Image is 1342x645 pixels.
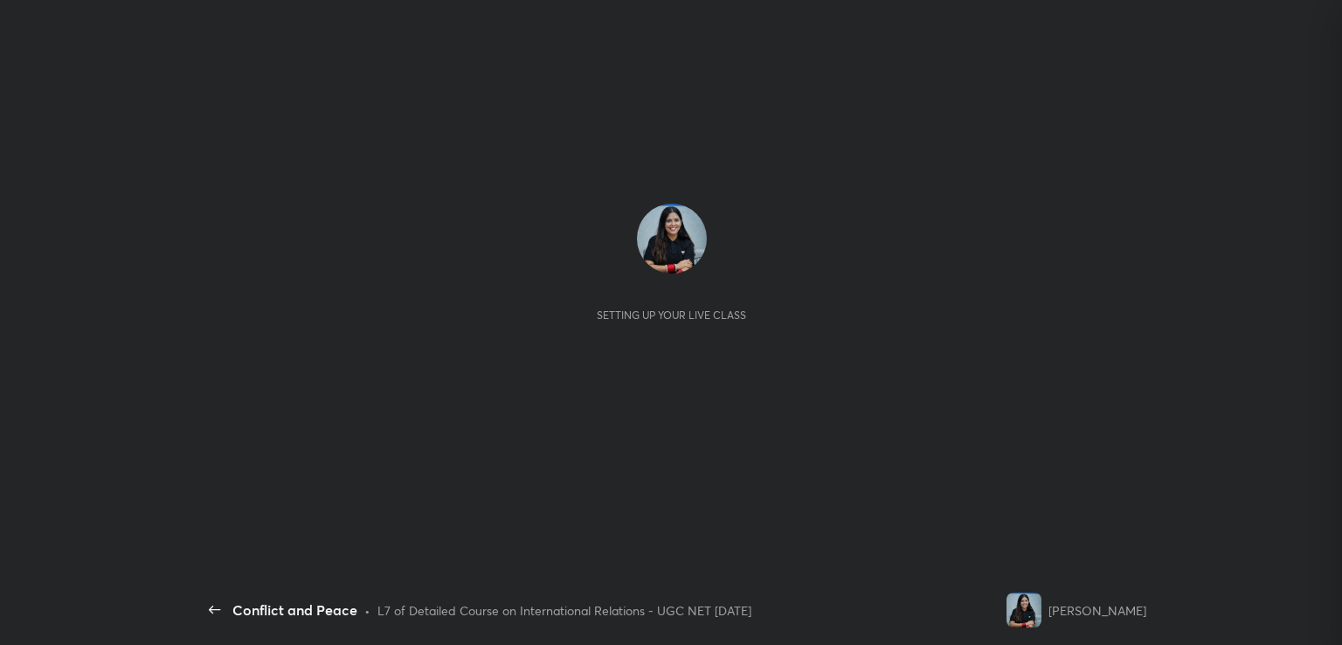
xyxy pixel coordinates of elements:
div: L7 of Detailed Course on International Relations - UGC NET [DATE] [377,601,751,620]
img: e6b7fd9604b54f40b4ba6e3a0c89482a.jpg [1006,593,1041,628]
img: e6b7fd9604b54f40b4ba6e3a0c89482a.jpg [637,204,707,274]
div: Setting up your live class [597,309,746,322]
div: Conflict and Peace [232,600,357,621]
div: [PERSON_NAME] [1048,601,1146,620]
div: • [364,601,370,620]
